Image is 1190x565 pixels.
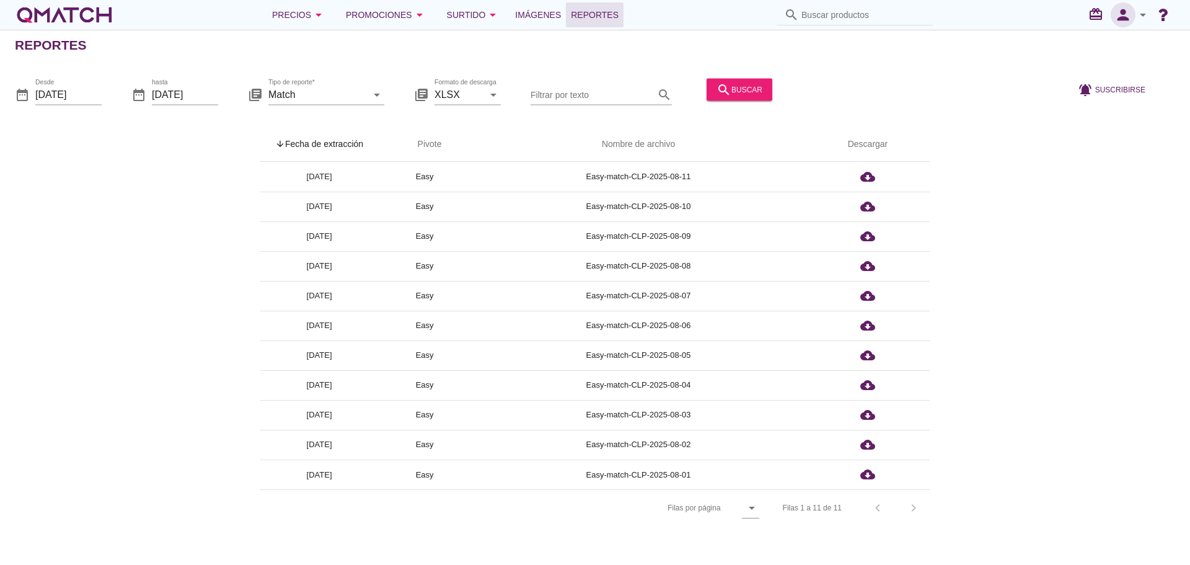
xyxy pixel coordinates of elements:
span: Reportes [571,7,619,22]
td: Easy [378,400,471,430]
td: Easy-match-CLP-2025-08-11 [471,162,806,192]
div: Surtido [447,7,501,22]
td: Easy-match-CLP-2025-08-05 [471,340,806,370]
input: Tipo de reporte* [268,84,367,104]
td: Easy-match-CLP-2025-08-03 [471,400,806,430]
div: Precios [272,7,326,22]
button: Precios [262,2,336,27]
th: Descargar: Not sorted. [806,127,930,162]
td: Easy-match-CLP-2025-08-01 [471,460,806,489]
button: buscar [707,78,772,100]
i: cloud_download [860,259,875,274]
i: library_books [248,87,263,102]
td: Easy-match-CLP-2025-08-02 [471,430,806,460]
i: cloud_download [860,288,875,303]
td: [DATE] [260,400,378,430]
td: [DATE] [260,370,378,400]
i: arrow_drop_down [485,7,500,22]
i: arrow_drop_down [369,87,384,102]
th: Fecha de extracción: Sorted descending. Activate to remove sorting. [260,127,378,162]
td: [DATE] [260,340,378,370]
i: redeem [1088,7,1108,22]
span: Imágenes [515,7,561,22]
a: Reportes [566,2,624,27]
td: Easy-match-CLP-2025-08-09 [471,221,806,251]
td: [DATE] [260,311,378,340]
i: arrow_drop_down [1135,7,1150,22]
i: cloud_download [860,467,875,482]
i: arrow_drop_down [744,500,759,515]
i: cloud_download [860,348,875,363]
input: Buscar productos [801,5,925,25]
td: [DATE] [260,221,378,251]
td: Easy-match-CLP-2025-08-10 [471,192,806,221]
i: search [657,87,672,102]
td: Easy-match-CLP-2025-08-04 [471,370,806,400]
h2: Reportes [15,35,87,55]
i: notifications_active [1078,82,1095,97]
i: cloud_download [860,229,875,244]
td: Easy [378,281,471,311]
td: Easy [378,460,471,489]
td: [DATE] [260,281,378,311]
td: Easy [378,370,471,400]
td: Easy [378,221,471,251]
td: Easy [378,251,471,281]
button: Surtido [437,2,511,27]
i: cloud_download [860,199,875,214]
td: [DATE] [260,192,378,221]
i: library_books [414,87,429,102]
i: arrow_drop_down [311,7,326,22]
td: Easy [378,430,471,460]
th: Pivote: Not sorted. Activate to sort ascending. [378,127,471,162]
td: Easy [378,192,471,221]
i: cloud_download [860,437,875,452]
div: buscar [716,82,762,97]
td: [DATE] [260,460,378,489]
td: [DATE] [260,162,378,192]
td: Easy [378,340,471,370]
div: Promociones [346,7,427,22]
i: cloud_download [860,378,875,393]
button: Suscribirse [1068,78,1155,100]
a: Imágenes [510,2,566,27]
i: arrow_drop_down [412,7,427,22]
i: cloud_download [860,318,875,333]
i: arrow_drop_down [486,87,501,102]
i: cloud_download [860,407,875,422]
td: Easy-match-CLP-2025-08-08 [471,251,806,281]
input: Filtrar por texto [531,84,654,104]
i: date_range [131,87,146,102]
th: Nombre de archivo: Not sorted. [471,127,806,162]
input: Formato de descarga [434,84,483,104]
i: cloud_download [860,169,875,184]
td: Easy [378,162,471,192]
td: Easy-match-CLP-2025-08-06 [471,311,806,340]
td: Easy-match-CLP-2025-08-07 [471,281,806,311]
td: Easy [378,311,471,340]
div: Filas 1 a 11 de 11 [783,502,842,514]
input: Desde [35,84,102,104]
td: [DATE] [260,430,378,460]
i: search [716,82,731,97]
button: Promociones [336,2,437,27]
td: [DATE] [260,251,378,281]
i: arrow_upward [275,139,285,149]
a: white-qmatch-logo [15,2,114,27]
i: person [1111,6,1135,24]
i: date_range [15,87,30,102]
div: Filas por página [544,490,759,526]
input: hasta [152,84,218,104]
span: Suscribirse [1095,84,1145,95]
i: search [784,7,799,22]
